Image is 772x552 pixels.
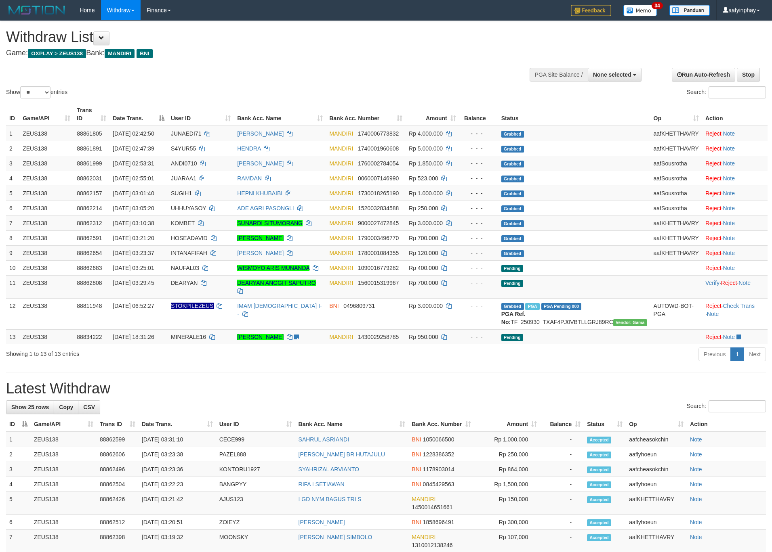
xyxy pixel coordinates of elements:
span: [DATE] 03:29:45 [113,280,154,286]
a: Next [744,347,766,361]
a: WISMOYO ARIS MUNANDA [237,265,309,271]
span: Rp 120.000 [409,250,438,256]
span: Vendor URL: https://trx31.1velocity.biz [613,319,647,326]
span: [DATE] 18:31:26 [113,334,154,340]
a: [PERSON_NAME] BR HUTAJULU [299,451,385,458]
td: TF_250930_TXAF4PJ0VBTLLGRJ89RC [498,298,650,329]
span: 88862214 [77,205,102,211]
a: [PERSON_NAME] [237,160,284,167]
td: ZEUS138 [19,215,74,230]
a: Reject [705,190,722,197]
th: Trans ID: activate to sort column ascending [97,417,139,432]
td: 10 [6,260,19,275]
span: MANDIRI [329,145,353,152]
td: · · [702,275,768,298]
td: · [702,260,768,275]
a: Reject [705,145,722,152]
span: None selected [593,71,631,78]
th: Bank Acc. Number: activate to sort column ascending [408,417,474,432]
label: Search: [687,86,766,98]
label: Show entries [6,86,67,98]
span: 88862312 [77,220,102,226]
span: 88862808 [77,280,102,286]
span: Grabbed [501,250,524,257]
td: 5 [6,186,19,201]
span: Rp 5.000.000 [409,145,443,152]
span: MANDIRI [329,265,353,271]
div: - - - [463,264,495,272]
td: aafSousrotha [650,201,702,215]
span: DEARYAN [171,280,198,286]
td: ZEUS138 [19,230,74,245]
a: Reject [705,303,722,309]
a: Note [723,235,735,241]
span: Copy 1740001960608 to clipboard [358,145,399,152]
span: 88862654 [77,250,102,256]
span: Grabbed [501,146,524,153]
div: - - - [463,159,495,167]
a: 1 [730,347,744,361]
td: Rp 250,000 [474,447,540,462]
span: Rp 250.000 [409,205,438,211]
span: Rp 1.850.000 [409,160,443,167]
span: Copy 1740006773832 to clipboard [358,130,399,137]
span: BNI [412,466,421,473]
span: JUNAEDI71 [171,130,201,137]
input: Search: [709,400,766,412]
span: Grabbed [501,131,524,138]
div: - - - [463,279,495,287]
a: Stop [737,68,760,82]
th: ID: activate to sort column descending [6,417,31,432]
div: - - - [463,144,495,153]
td: aafKHETTHAVRY [650,230,702,245]
td: 4 [6,171,19,186]
a: Reject [721,280,737,286]
div: - - - [463,234,495,242]
a: Reject [705,175,722,182]
td: - [540,462,584,477]
span: MANDIRI [329,175,353,182]
a: ADE AGRI PASONGLI [237,205,294,211]
td: ZEUS138 [19,260,74,275]
a: [PERSON_NAME] [237,334,284,340]
a: RAMDAN [237,175,262,182]
td: 13 [6,329,19,344]
td: · [702,141,768,156]
a: Note [723,190,735,197]
span: OXPLAY > ZEUS138 [28,49,86,58]
a: Note [690,466,702,473]
td: aafKHETTHAVRY [650,215,702,230]
a: [PERSON_NAME] [237,235,284,241]
img: panduan.png [669,5,710,16]
a: Note [690,481,702,487]
div: - - - [463,130,495,138]
td: [DATE] 03:31:10 [139,432,216,447]
a: Reject [705,334,722,340]
a: CSV [78,400,100,414]
a: DEARYAN ANGGIT SAPUTRO [237,280,316,286]
td: CECE999 [216,432,295,447]
a: [PERSON_NAME] [237,250,284,256]
span: Copy 1790003496770 to clipboard [358,235,399,241]
div: - - - [463,249,495,257]
span: Grabbed [501,205,524,212]
span: [DATE] 03:05:20 [113,205,154,211]
span: Rp 523.000 [409,175,438,182]
span: Copy 9000027472845 to clipboard [358,220,399,226]
td: ZEUS138 [19,141,74,156]
td: ZEUS138 [19,156,74,171]
a: SUNARDI SITUMORANG [237,220,303,226]
span: MANDIRI [329,130,353,137]
span: MANDIRI [329,250,353,256]
td: 2 [6,447,31,462]
td: - [540,447,584,462]
span: BNI [412,451,421,458]
span: Copy 0496809731 to clipboard [343,303,375,309]
span: [DATE] 03:23:37 [113,250,154,256]
span: [DATE] 02:53:31 [113,160,154,167]
span: Copy 1430029258785 to clipboard [358,334,399,340]
td: [DATE] 03:23:36 [139,462,216,477]
span: JUARAA1 [171,175,196,182]
td: aafSousrotha [650,171,702,186]
span: Copy 1090016779282 to clipboard [358,265,399,271]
